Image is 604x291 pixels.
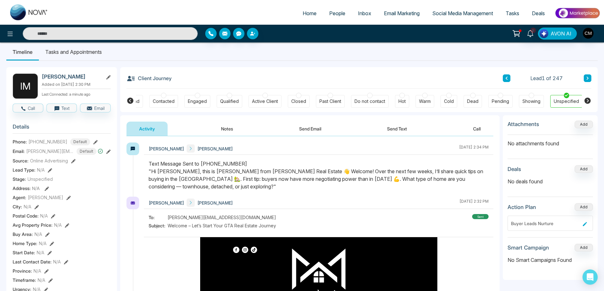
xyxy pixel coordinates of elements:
[575,121,593,128] button: Add
[374,122,420,136] button: Send Text
[168,214,276,221] span: [PERSON_NAME][EMAIL_ADDRESS][DOMAIN_NAME]
[358,10,371,16] span: Inbox
[13,167,35,173] span: Lead Type:
[554,6,600,20] img: Market-place.gif
[460,122,493,136] button: Call
[28,138,67,145] span: [PHONE_NUMBER]
[508,256,593,264] p: No Smart Campaigns Found
[508,135,593,147] p: No attachments found
[554,98,579,104] div: Unspecified
[13,176,26,182] span: Stage:
[530,28,536,33] span: 9
[208,122,246,136] button: Notes
[13,104,43,112] button: Call
[197,199,233,206] span: [PERSON_NAME]
[80,104,111,112] button: Email
[30,157,68,164] span: Online Advertising
[46,104,77,112] button: Text
[523,28,538,39] a: 9
[329,10,345,16] span: People
[296,7,323,19] a: Home
[303,10,317,16] span: Home
[506,10,519,16] span: Tasks
[472,214,489,219] div: sent
[197,145,233,152] span: [PERSON_NAME]
[13,212,39,219] span: Postal Code :
[323,7,352,19] a: People
[42,90,111,97] p: Last Connected: a minute ago
[575,165,593,173] button: Add
[459,144,489,153] div: [DATE] 2:34 PM
[287,122,334,136] button: Send Email
[70,138,90,145] span: Default
[6,43,39,60] li: Timeline
[77,148,96,155] span: Default
[149,214,168,221] span: To:
[13,123,111,133] h3: Details
[39,240,46,247] span: N/A
[34,231,42,237] span: N/A
[419,98,431,104] div: Warm
[32,186,40,191] span: N/A
[319,98,341,104] div: Past Client
[13,277,36,283] span: Timeframe :
[149,222,168,229] span: Subject:
[526,7,551,19] a: Deals
[508,121,539,127] h3: Attachments
[34,268,41,274] span: N/A
[26,148,74,155] span: [PERSON_NAME][EMAIL_ADDRESS][DOMAIN_NAME]
[13,249,35,256] span: Start Date :
[530,74,563,82] span: Lead 1 of 247
[126,73,172,83] h3: Client Journey
[575,121,593,127] span: Add
[28,176,53,182] span: Unspecified
[53,258,61,265] span: N/A
[582,269,598,285] div: Open Intercom Messenger
[352,7,378,19] a: Inbox
[398,98,406,104] div: Hot
[13,203,22,210] span: City :
[10,4,48,20] img: Nova CRM Logo
[13,258,52,265] span: Last Contact Date :
[384,10,420,16] span: Email Marketing
[508,178,593,185] p: No deals found
[539,29,548,38] img: Lead Flow
[13,240,37,247] span: Home Type :
[575,203,593,211] button: Add
[40,212,48,219] span: N/A
[37,249,44,256] span: N/A
[37,167,45,173] span: N/A
[13,222,52,228] span: Avg Property Price :
[13,157,28,164] span: Source:
[508,204,536,210] h3: Action Plan
[522,98,540,104] div: Showing
[149,199,184,206] span: [PERSON_NAME]
[13,73,38,99] div: I M
[467,98,478,104] div: Dead
[252,98,278,104] div: Active Client
[153,98,175,104] div: Contacted
[426,7,499,19] a: Social Media Management
[575,244,593,251] button: Add
[492,98,509,104] div: Pending
[354,98,385,104] div: Do not contact
[13,231,33,237] span: Buy Area :
[551,30,571,37] span: AVON AI
[508,166,521,172] h3: Deals
[13,148,25,155] span: Email:
[24,203,31,210] span: N/A
[499,7,526,19] a: Tasks
[188,98,207,104] div: Engaged
[508,244,549,251] h3: Smart Campaign
[39,43,108,60] li: Tasks and Appointments
[13,185,40,192] span: Address:
[42,82,111,87] p: Added on [DATE] 2:30 PM
[432,10,493,16] span: Social Media Management
[54,222,62,228] span: N/A
[168,222,276,229] span: Welcome – Let’s Start Your GTA Real Estate Journey
[13,194,26,201] span: Agent:
[532,10,545,16] span: Deals
[538,28,577,40] button: AVON AI
[42,73,101,80] h2: [PERSON_NAME]
[444,98,454,104] div: Cold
